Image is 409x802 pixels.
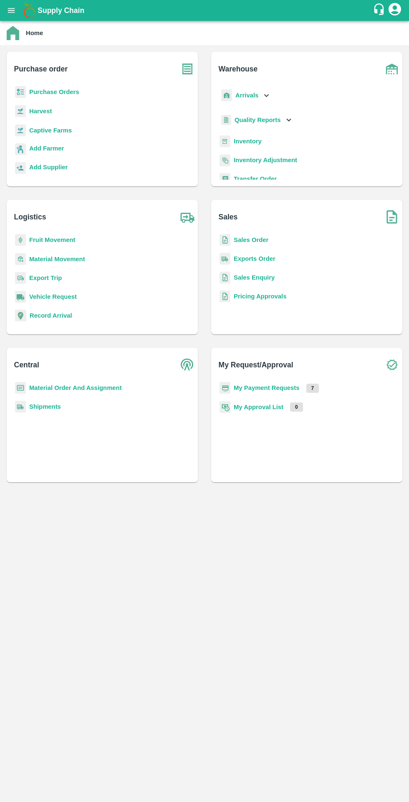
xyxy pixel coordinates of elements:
img: shipments [15,401,26,413]
b: Add Farmer [29,145,64,152]
img: whTransfer [220,173,230,185]
p: 7 [306,384,319,393]
a: Material Movement [29,256,85,262]
b: Central [14,359,39,371]
a: Exports Order [234,255,275,262]
img: purchase [177,59,198,79]
img: fruit [15,234,26,246]
img: reciept [15,86,26,98]
img: warehouse [381,59,402,79]
a: Purchase Orders [29,89,79,95]
a: Add Farmer [29,144,64,155]
a: Supply Chain [38,5,373,16]
p: 0 [290,402,303,412]
b: Logistics [14,211,46,223]
img: delivery [15,272,26,284]
a: Captive Farms [29,127,72,134]
a: Sales Enquiry [234,274,275,281]
b: Add Supplier [29,164,68,171]
img: supplier [15,162,26,174]
b: Home [26,30,43,36]
img: soSales [381,206,402,227]
a: Material Order And Assignment [29,384,122,391]
a: My Approval List [234,404,283,410]
a: Harvest [29,108,52,115]
b: Supply Chain [38,6,84,15]
img: centralMaterial [15,382,26,394]
a: Inventory [234,138,262,145]
a: Record Arrival [30,312,72,319]
img: central [177,354,198,375]
img: whInventory [220,135,230,148]
a: Pricing Approvals [234,293,286,300]
img: sales [220,234,230,246]
img: qualityReport [221,115,231,125]
b: Purchase order [14,63,68,75]
img: logo [21,2,38,19]
img: whArrival [221,89,232,102]
b: Arrivals [235,92,258,99]
a: Transfer Order [234,176,277,182]
a: My Payment Requests [234,384,300,391]
div: customer-support [373,3,387,18]
img: home [7,26,19,40]
img: harvest [15,105,26,117]
b: Warehouse [219,63,258,75]
img: farmer [15,143,26,155]
div: account of current user [387,2,402,19]
img: truck [177,206,198,227]
img: vehicle [15,291,26,303]
img: check [381,354,402,375]
img: shipments [220,253,230,265]
div: Quality Reports [220,112,293,129]
a: Inventory Adjustment [234,157,297,163]
a: Vehicle Request [29,293,77,300]
img: recordArrival [15,310,26,321]
a: Sales Order [234,237,268,243]
img: approval [220,401,230,413]
a: Export Trip [29,275,62,281]
img: material [15,253,26,265]
a: Shipments [29,403,61,410]
img: harvest [15,124,26,137]
b: Sales [219,211,238,223]
img: sales [220,290,230,303]
img: inventory [220,154,230,166]
img: payment [220,382,230,394]
a: Add Supplier [29,163,68,174]
button: open drawer [2,1,21,20]
a: Fruit Movement [29,237,76,243]
div: Arrivals [220,86,271,105]
img: sales [220,272,230,284]
b: Quality Reports [235,117,281,123]
b: My Request/Approval [219,359,293,371]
